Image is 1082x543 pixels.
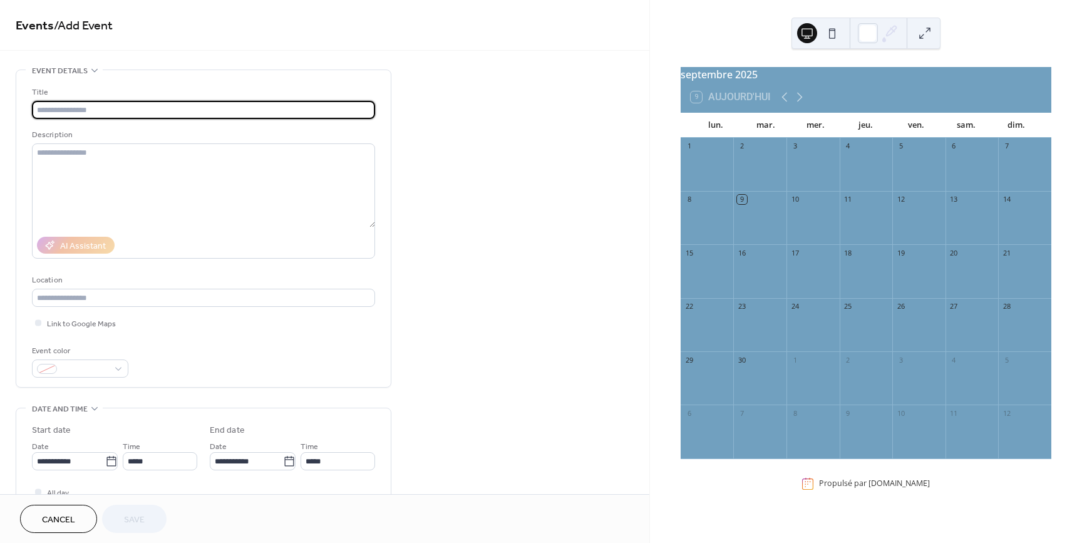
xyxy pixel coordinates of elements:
[32,344,126,358] div: Event color
[123,440,140,453] span: Time
[843,355,853,365] div: 2
[896,408,905,418] div: 10
[1002,408,1011,418] div: 12
[949,248,959,257] div: 20
[896,195,905,204] div: 12
[32,440,49,453] span: Date
[32,424,71,437] div: Start date
[896,355,905,365] div: 3
[32,128,373,142] div: Description
[949,408,959,418] div: 11
[737,302,746,311] div: 23
[54,14,113,38] span: / Add Event
[790,248,800,257] div: 17
[941,113,991,138] div: sam.
[868,478,930,489] a: [DOMAIN_NAME]
[843,408,853,418] div: 9
[1002,142,1011,151] div: 7
[843,302,853,311] div: 25
[32,403,88,416] span: Date and time
[684,355,694,365] div: 29
[843,142,853,151] div: 4
[1002,195,1011,204] div: 14
[949,302,959,311] div: 27
[896,302,905,311] div: 26
[819,478,930,489] div: Propulsé par
[790,142,800,151] div: 3
[949,195,959,204] div: 13
[790,408,800,418] div: 8
[991,113,1041,138] div: dim.
[301,440,318,453] span: Time
[684,248,694,257] div: 15
[790,302,800,311] div: 24
[1002,355,1011,365] div: 5
[47,487,69,500] span: All day
[32,86,373,99] div: Title
[210,424,245,437] div: End date
[737,248,746,257] div: 16
[1002,302,1011,311] div: 28
[20,505,97,533] button: Cancel
[47,318,116,331] span: Link to Google Maps
[1002,248,1011,257] div: 21
[684,142,694,151] div: 1
[791,113,841,138] div: mer.
[949,355,959,365] div: 4
[737,355,746,365] div: 30
[790,355,800,365] div: 1
[896,248,905,257] div: 19
[843,195,853,204] div: 11
[684,408,694,418] div: 6
[16,14,54,38] a: Events
[843,248,853,257] div: 18
[741,113,791,138] div: mar.
[949,142,959,151] div: 6
[691,113,741,138] div: lun.
[681,67,1051,82] div: septembre 2025
[891,113,941,138] div: ven.
[32,274,373,287] div: Location
[737,142,746,151] div: 2
[896,142,905,151] div: 5
[32,65,88,78] span: Event details
[790,195,800,204] div: 10
[684,195,694,204] div: 8
[737,408,746,418] div: 7
[42,514,75,527] span: Cancel
[684,302,694,311] div: 22
[841,113,891,138] div: jeu.
[737,195,746,204] div: 9
[210,440,227,453] span: Date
